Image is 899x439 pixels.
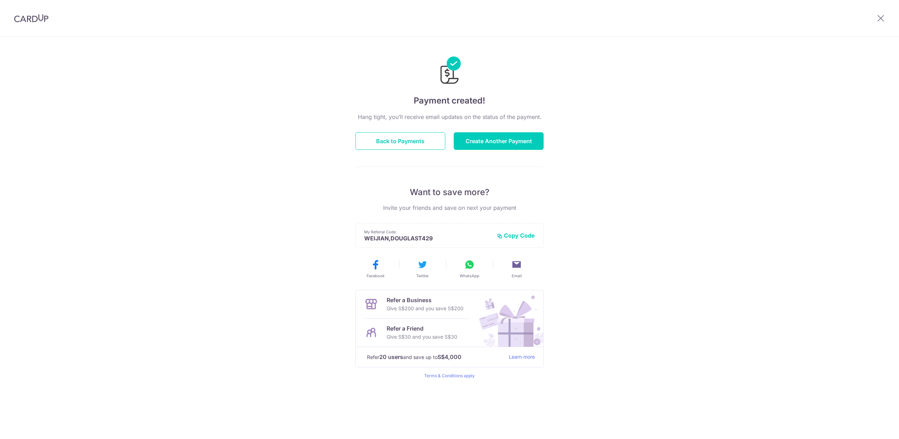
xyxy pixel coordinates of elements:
[416,273,429,279] span: Twitter
[402,259,443,279] button: Twitter
[460,273,479,279] span: WhatsApp
[449,259,490,279] button: WhatsApp
[355,113,544,121] p: Hang tight, you’ll receive email updates on the status of the payment.
[424,373,475,378] a: Terms & Conditions apply
[496,259,537,279] button: Email
[367,273,385,279] span: Facebook
[472,290,543,347] img: Refer
[387,324,457,333] p: Refer a Friend
[387,333,457,341] p: Give S$30 and you save S$30
[379,353,403,361] strong: 20 users
[387,296,464,304] p: Refer a Business
[364,229,491,235] p: My Referral Code
[497,232,535,239] button: Copy Code
[355,259,396,279] button: Facebook
[438,353,461,361] strong: S$4,000
[355,94,544,107] h4: Payment created!
[355,187,544,198] p: Want to save more?
[364,235,491,242] p: WEIJIAN,DOUGLAST429
[387,304,464,313] p: Give S$200 and you save S$200
[14,14,48,22] img: CardUp
[355,132,445,150] button: Back to Payments
[454,132,544,150] button: Create Another Payment
[509,353,535,361] a: Learn more
[367,353,503,361] p: Refer and save up to
[512,273,522,279] span: Email
[438,56,461,86] img: Payments
[355,204,544,212] p: Invite your friends and save on next your payment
